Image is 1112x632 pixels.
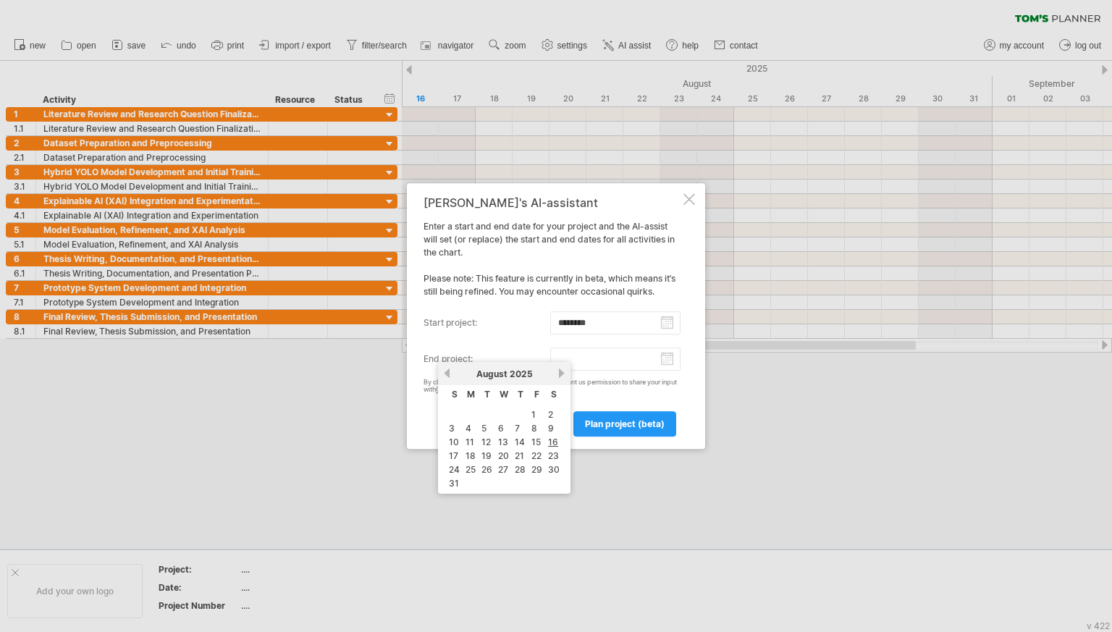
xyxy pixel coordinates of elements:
a: 27 [497,463,510,476]
a: 1 [530,408,537,421]
a: 14 [513,435,526,449]
span: Tuesday [484,389,490,400]
span: Friday [534,389,539,400]
a: 15 [530,435,542,449]
span: Wednesday [500,389,508,400]
span: 2025 [510,368,533,379]
a: 8 [530,421,539,435]
span: Thursday [518,389,523,400]
a: 5 [480,421,488,435]
a: 3 [447,421,456,435]
span: Monday [467,389,475,400]
span: Saturday [551,389,557,400]
a: 11 [464,435,476,449]
a: 17 [447,449,460,463]
a: 2 [547,408,555,421]
a: 7 [513,421,521,435]
a: 9 [547,421,555,435]
a: 31 [447,476,460,490]
div: Enter a start and end date for your project and the AI-assist will set (or replace) the start and... [424,196,681,437]
a: 13 [497,435,510,449]
a: 21 [513,449,526,463]
a: next [556,368,567,379]
div: [PERSON_NAME]'s AI-assistant [424,196,681,209]
label: end project: [424,347,550,371]
a: 24 [447,463,461,476]
a: 16 [547,435,560,449]
label: start project: [424,311,550,334]
a: 23 [547,449,560,463]
a: 29 [530,463,544,476]
a: 26 [480,463,494,476]
a: previous [442,368,452,379]
a: 28 [513,463,527,476]
a: 30 [547,463,561,476]
div: By clicking the 'plan project (beta)' button you grant us permission to share your input with for... [424,379,681,395]
a: 4 [464,421,473,435]
span: plan project (beta) [585,418,665,429]
a: 12 [480,435,492,449]
a: 20 [497,449,510,463]
a: 25 [464,463,477,476]
a: OpenAI [436,386,458,394]
a: 22 [530,449,543,463]
a: 10 [447,435,460,449]
a: 6 [497,421,505,435]
a: 19 [480,449,493,463]
a: 18 [464,449,477,463]
a: plan project (beta) [573,411,676,437]
span: Sunday [452,389,458,400]
span: August [476,368,507,379]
